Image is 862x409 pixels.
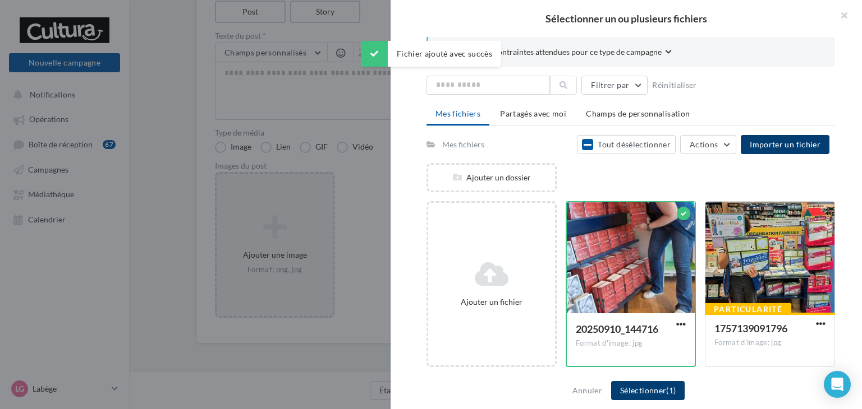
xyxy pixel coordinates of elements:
[576,323,658,335] span: 20250910_144716
[409,13,844,24] h2: Sélectionner un ou plusieurs fichiers
[568,384,607,397] button: Annuler
[705,303,791,315] div: Particularité
[690,140,718,149] span: Actions
[446,46,672,60] button: Consulter les contraintes attendues pour ce type de campagne
[442,139,484,150] div: Mes fichiers
[581,76,648,95] button: Filtrer par
[577,135,676,154] button: Tout désélectionner
[446,47,662,58] span: Consulter les contraintes attendues pour ce type de campagne
[576,338,686,348] div: Format d'image: jpg
[741,135,829,154] button: Importer un fichier
[500,109,566,118] span: Partagés avec moi
[586,109,690,118] span: Champs de personnalisation
[680,135,736,154] button: Actions
[435,109,480,118] span: Mes fichiers
[714,338,826,348] div: Format d'image: jpg
[714,322,787,334] span: 1757139091796
[750,140,820,149] span: Importer un fichier
[611,381,685,400] button: Sélectionner(1)
[433,296,551,308] div: Ajouter un fichier
[361,41,501,67] div: Fichier ajouté avec succès
[428,172,555,183] div: Ajouter un dossier
[648,78,701,92] button: Réinitialiser
[666,385,676,395] span: (1)
[824,371,851,398] div: Open Intercom Messenger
